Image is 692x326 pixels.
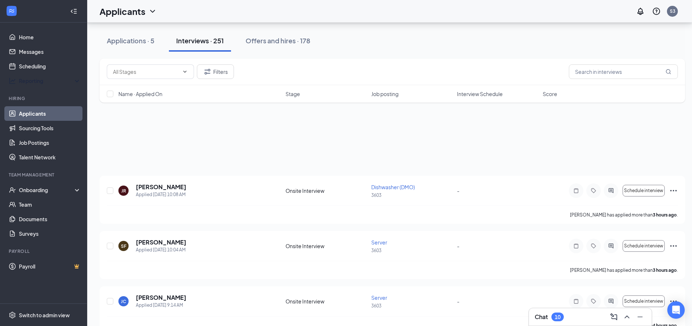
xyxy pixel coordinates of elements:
svg: Minimize [636,313,644,321]
h3: Chat [535,313,548,321]
span: Schedule interview [624,299,663,304]
svg: MagnifyingGlass [665,69,671,75]
svg: UserCheck [9,186,16,194]
p: [PERSON_NAME] has applied more than . [570,212,678,218]
a: Scheduling [19,59,81,73]
h1: Applicants [100,5,145,17]
svg: Note [572,188,580,194]
svg: WorkstreamLogo [8,7,15,15]
a: Talent Network [19,150,81,164]
svg: ComposeMessage [610,313,618,321]
a: Home [19,30,81,44]
b: 3 hours ago [653,267,677,273]
a: Applicants [19,106,81,121]
div: Reporting [19,77,81,84]
b: 3 hours ago [653,212,677,218]
span: Score [543,90,557,98]
div: JC [121,298,126,305]
h5: [PERSON_NAME] [136,238,186,246]
button: Minimize [634,311,646,323]
a: Documents [19,212,81,226]
svg: Notifications [636,7,645,16]
svg: ActiveChat [607,243,615,249]
button: ComposeMessage [608,311,620,323]
svg: ActiveChat [607,298,615,304]
span: Stage [286,90,300,98]
div: Onsite Interview [286,187,367,194]
p: 3603 [371,247,453,254]
span: Schedule interview [624,243,663,249]
span: Server [371,294,387,301]
div: Hiring [9,95,80,102]
svg: ChevronUp [623,313,631,321]
svg: ActiveChat [607,188,615,194]
span: Schedule interview [624,188,663,193]
button: ChevronUp [621,311,633,323]
div: Onsite Interview [286,298,367,305]
svg: Ellipses [669,242,678,250]
a: PayrollCrown [19,259,81,274]
div: Interviews · 251 [176,36,224,45]
div: 10 [555,314,561,320]
span: - [457,243,460,249]
svg: Analysis [9,77,16,84]
input: All Stages [113,68,179,76]
div: Onsite Interview [286,242,367,250]
svg: Note [572,243,580,249]
div: Offers and hires · 178 [246,36,310,45]
svg: Tag [589,243,598,249]
div: Applied [DATE] 10:08 AM [136,191,186,198]
div: Team Management [9,172,80,178]
div: Applied [DATE] 9:14 AM [136,302,186,309]
p: 3603 [371,192,453,198]
span: Server [371,239,387,246]
span: - [457,187,460,194]
svg: Tag [589,298,598,304]
div: S3 [670,8,675,14]
div: JR [121,188,126,194]
svg: Settings [9,311,16,319]
div: Open Intercom Messenger [667,301,685,319]
svg: Ellipses [669,297,678,306]
svg: Collapse [70,8,77,15]
button: Schedule interview [623,240,665,252]
a: Team [19,197,81,212]
button: Filter Filters [197,64,234,79]
h5: [PERSON_NAME] [136,183,186,191]
div: Applied [DATE] 10:04 AM [136,246,186,254]
div: Applications · 5 [107,36,154,45]
svg: Ellipses [669,186,678,195]
svg: Tag [589,188,598,194]
p: 3603 [371,303,453,309]
input: Search in interviews [569,64,678,79]
span: - [457,298,460,305]
a: Sourcing Tools [19,121,81,135]
a: Surveys [19,226,81,241]
svg: QuestionInfo [652,7,661,16]
span: Dishwasher (DMO) [371,184,415,190]
button: Schedule interview [623,295,665,307]
div: Switch to admin view [19,311,70,319]
button: Schedule interview [623,185,665,196]
span: Interview Schedule [457,90,503,98]
svg: Filter [203,67,212,76]
a: Job Postings [19,135,81,150]
svg: Note [572,298,580,304]
svg: ChevronDown [148,7,157,16]
span: Job posting [371,90,398,98]
h5: [PERSON_NAME] [136,294,186,302]
div: Payroll [9,248,80,254]
div: SF [121,243,126,249]
svg: ChevronDown [182,69,188,75]
p: [PERSON_NAME] has applied more than . [570,267,678,273]
div: Onboarding [19,186,75,194]
span: Name · Applied On [118,90,162,98]
a: Messages [19,44,81,59]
